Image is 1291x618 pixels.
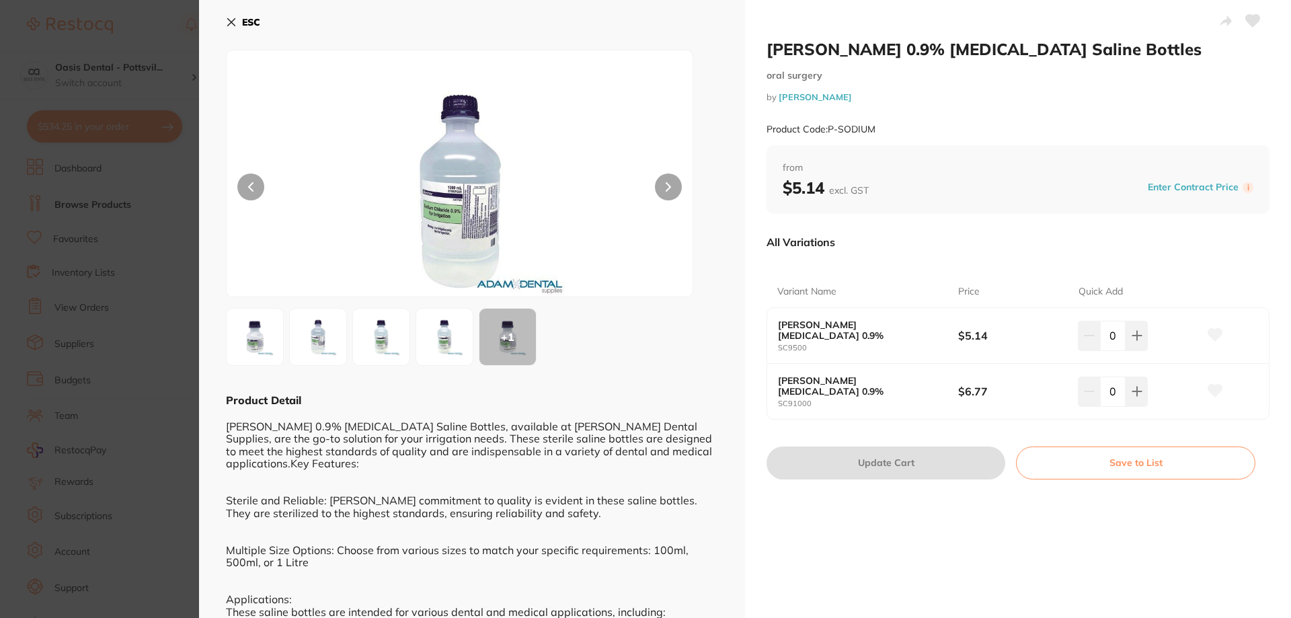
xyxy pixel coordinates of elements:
[778,375,940,397] b: [PERSON_NAME] [MEDICAL_DATA] 0.9%
[767,235,835,249] p: All Variations
[767,70,1269,81] small: oral surgery
[767,39,1269,59] h2: [PERSON_NAME] 0.9% [MEDICAL_DATA] Saline Bottles
[778,344,958,352] small: SC9500
[479,308,537,366] button: +1
[958,285,980,299] p: Price
[779,91,852,102] a: [PERSON_NAME]
[767,124,875,135] small: Product Code: P-SODIUM
[1016,447,1255,479] button: Save to List
[294,313,342,361] img: MDAuanBn
[357,313,405,361] img: MC5qcGc
[767,447,1005,479] button: Update Cart
[320,84,600,297] img: MDAuanBn
[226,11,260,34] button: ESC
[829,184,869,196] span: excl. GST
[778,319,940,341] b: [PERSON_NAME] [MEDICAL_DATA] 0.9%
[783,178,869,198] b: $5.14
[242,16,260,28] b: ESC
[777,285,836,299] p: Variant Name
[479,309,536,365] div: + 1
[226,393,301,407] b: Product Detail
[958,384,1066,399] b: $6.77
[1079,285,1123,299] p: Quick Add
[420,313,469,361] img: MC5qcGc
[1243,182,1253,193] label: i
[778,399,958,408] small: SC91000
[958,328,1066,343] b: $5.14
[231,313,279,361] img: MC5qcGc
[1144,181,1243,194] button: Enter Contract Price
[783,161,1253,175] span: from
[767,92,1269,102] small: by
